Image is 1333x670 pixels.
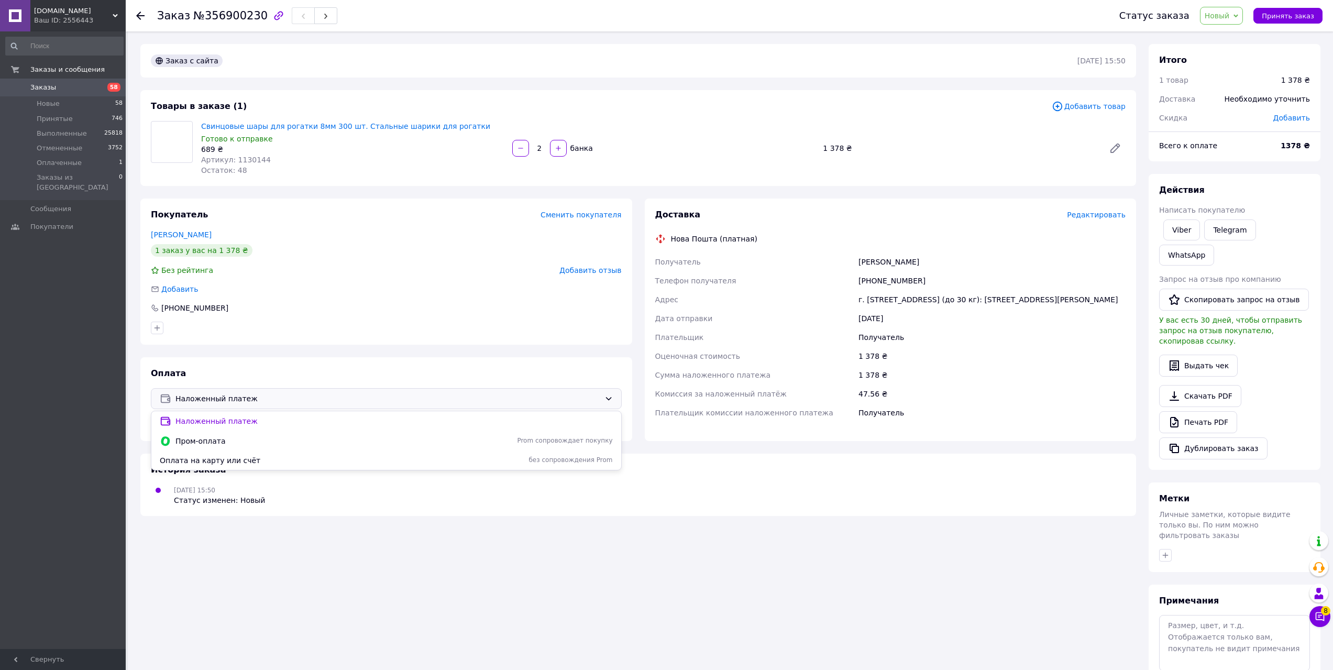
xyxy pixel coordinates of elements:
div: Статус заказа [1119,10,1189,21]
span: Отмененные [37,144,82,153]
span: Заказы из [GEOGRAPHIC_DATA] [37,173,119,192]
span: Заказ [157,9,190,22]
span: Наложенный платеж [175,393,600,404]
span: Наложенный платеж [175,416,613,426]
div: [PHONE_NUMBER] [160,303,229,313]
div: Вернуться назад [136,10,145,21]
span: Новые [37,99,60,108]
div: банка [568,143,594,153]
span: Личные заметки, которые видите только вы. По ним можно фильтровать заказы [1159,510,1291,540]
span: Всего к оплате [1159,141,1217,150]
a: Telegram [1204,219,1255,240]
span: Оценочная стоимость [655,352,741,360]
span: 746 [112,114,123,124]
div: г. [STREET_ADDRESS] (до 30 кг): [STREET_ADDRESS][PERSON_NAME] [856,290,1128,309]
div: 1 заказ у вас на 1 378 ₴ [151,244,252,257]
span: Плательщик [655,333,704,342]
span: Сумма наложенного платежа [655,371,771,379]
span: Новый [1205,12,1230,20]
span: Biks.com.ua [34,6,113,16]
span: Без рейтинга [161,266,213,274]
span: Добавить [161,285,198,293]
div: [DATE] [856,309,1128,328]
time: [DATE] 15:50 [1077,57,1126,65]
div: 1 378 ₴ [1281,75,1310,85]
div: Ваш ID: 2556443 [34,16,126,25]
span: Редактировать [1067,211,1126,219]
span: Добавить [1273,114,1310,122]
span: Выполненные [37,129,87,138]
span: Оплата на карту или счёт [160,455,430,466]
a: Редактировать [1105,138,1126,159]
div: Необходимо уточнить [1218,87,1316,111]
a: WhatsApp [1159,245,1214,266]
button: Принять заказ [1253,8,1323,24]
span: 8 [1321,606,1330,616]
span: 0 [119,173,123,192]
span: Принять заказ [1262,12,1314,20]
span: Заказы и сообщения [30,65,105,74]
span: Товары в заказе (1) [151,101,247,111]
span: Адрес [655,295,678,304]
span: Комиссия за наложенный платёж [655,390,787,398]
span: Запрос на отзыв про компанию [1159,275,1281,283]
span: Итого [1159,55,1187,65]
span: Скидка [1159,114,1187,122]
span: У вас есть 30 дней, чтобы отправить запрос на отзыв покупателю, скопировав ссылку. [1159,316,1302,345]
a: Свинцовые шары для рогатки 8мм 300 шт. Стальные шарики для рогатки [201,122,490,130]
span: Доставка [655,210,701,219]
span: Сменить покупателя [541,211,621,219]
div: Заказ с сайта [151,54,223,67]
span: 1 товар [1159,76,1188,84]
button: Дублировать заказ [1159,437,1268,459]
span: 58 [107,83,120,92]
span: №356900230 [193,9,268,22]
div: 1 378 ₴ [856,366,1128,385]
span: Остаток: 48 [201,166,247,174]
span: Покупатели [30,222,73,232]
div: Статус изменен: Новый [174,495,265,506]
span: Оплаченные [37,158,82,168]
span: Дата отправки [655,314,713,323]
div: [PHONE_NUMBER] [856,271,1128,290]
div: Получатель [856,403,1128,422]
div: 47.56 ₴ [856,385,1128,403]
button: Скопировать запрос на отзыв [1159,289,1309,311]
div: Получатель [856,328,1128,347]
a: [PERSON_NAME] [151,230,212,239]
div: [PERSON_NAME] [856,252,1128,271]
span: Примечания [1159,596,1219,606]
span: 1 [119,158,123,168]
span: [DATE] 15:50 [174,487,215,494]
a: Скачать PDF [1159,385,1241,407]
span: Prom сопровождает покупку [434,436,613,445]
input: Поиск [5,37,124,56]
span: Покупатель [151,210,208,219]
button: Чат с покупателем8 [1309,606,1330,627]
span: Получатель [655,258,701,266]
span: Добавить товар [1052,101,1126,112]
span: Оплата [151,368,186,378]
span: Пром-оплата [175,436,430,446]
button: Выдать чек [1159,355,1238,377]
span: Сообщения [30,204,71,214]
span: Телефон получателя [655,277,736,285]
a: Печать PDF [1159,411,1237,433]
span: Плательщик комиссии наложенного платежа [655,409,833,417]
div: Нова Пошта (платная) [668,234,760,244]
span: 58 [115,99,123,108]
span: Принятые [37,114,73,124]
span: Действия [1159,185,1205,195]
div: 1 378 ₴ [856,347,1128,366]
span: Заказы [30,83,56,92]
a: Viber [1163,219,1200,240]
span: без сопровождения Prom [434,456,613,465]
span: Написать покупателю [1159,206,1245,214]
span: Готово к отправке [201,135,273,143]
span: Метки [1159,493,1189,503]
div: 689 ₴ [201,144,504,155]
span: История заказа [151,465,226,475]
span: Доставка [1159,95,1195,103]
span: Добавить отзыв [559,266,621,274]
span: 3752 [108,144,123,153]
